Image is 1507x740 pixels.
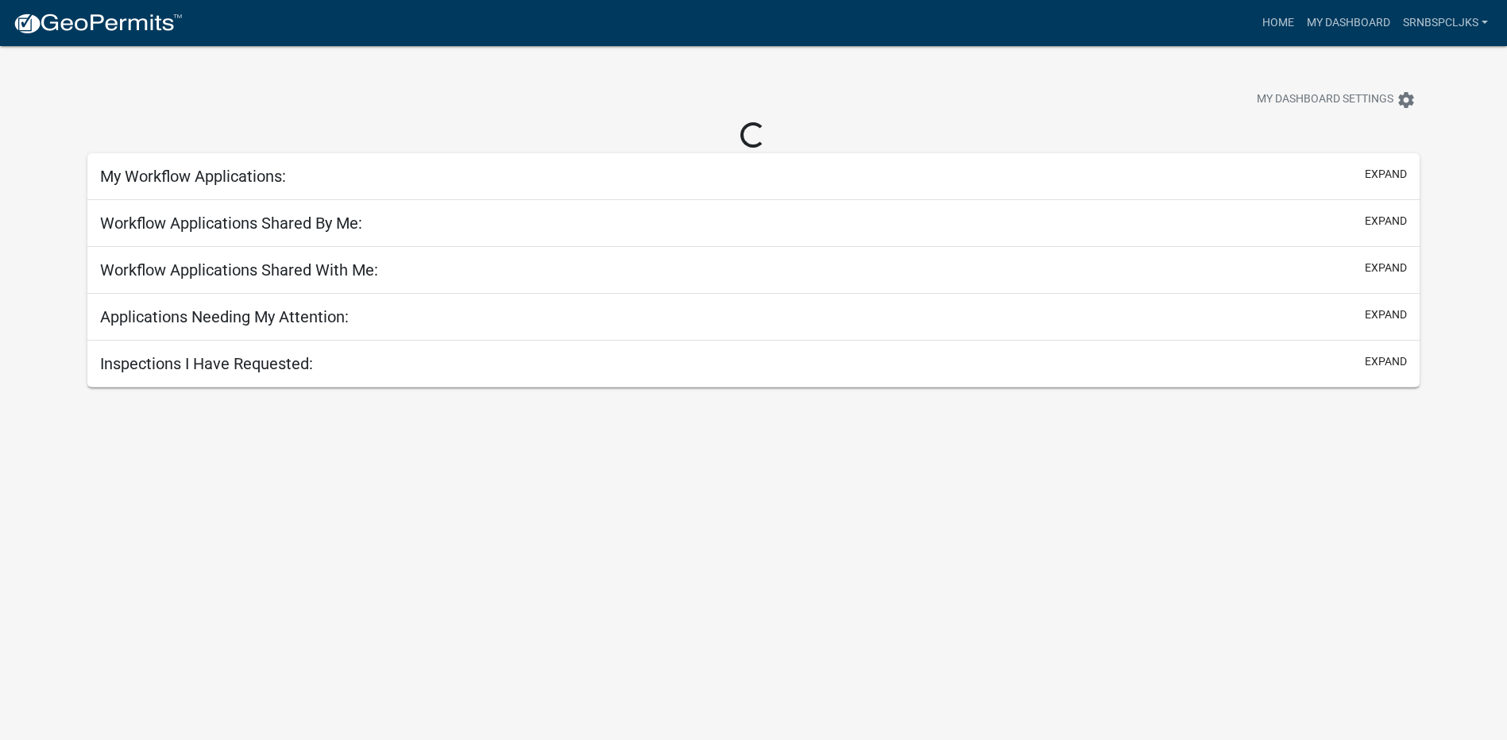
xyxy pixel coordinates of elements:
span: My Dashboard Settings [1257,91,1393,110]
button: My Dashboard Settingssettings [1244,84,1428,115]
h5: Workflow Applications Shared By Me: [100,214,362,233]
h5: Inspections I Have Requested: [100,354,313,373]
button: expand [1365,353,1407,370]
a: My Dashboard [1300,8,1397,38]
button: expand [1365,213,1407,229]
button: expand [1365,260,1407,276]
h5: Applications Needing My Attention: [100,307,349,326]
button: expand [1365,306,1407,323]
i: settings [1397,91,1416,110]
button: expand [1365,166,1407,183]
h5: My Workflow Applications: [100,167,286,186]
a: Home [1256,8,1300,38]
h5: Workflow Applications Shared With Me: [100,260,378,279]
a: SrNBSpclJKS [1397,8,1494,38]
